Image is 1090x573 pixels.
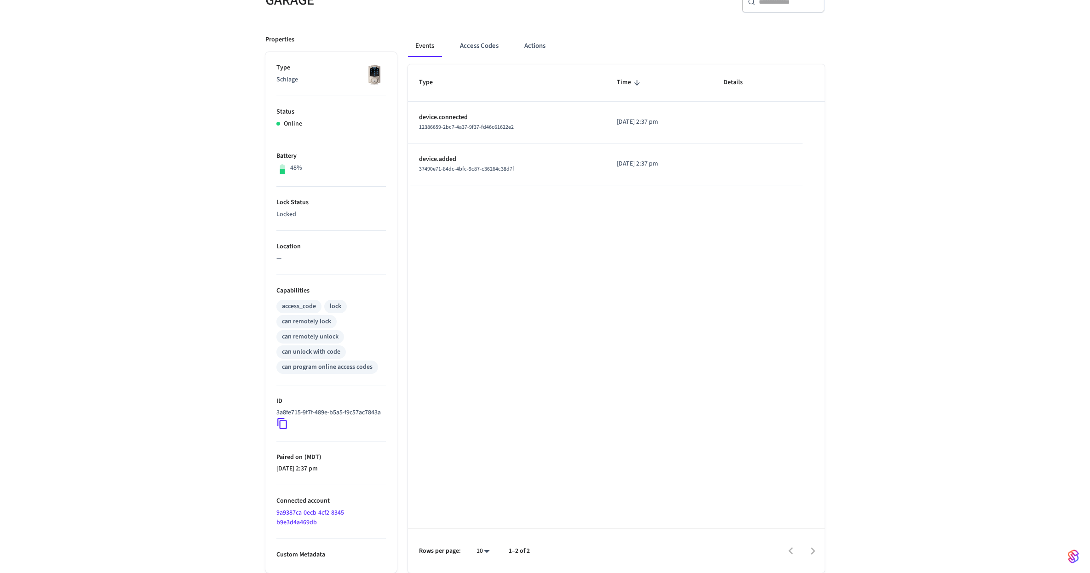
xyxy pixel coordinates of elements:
p: device.connected [419,113,595,122]
p: Type [276,63,386,73]
p: Capabilities [276,286,386,296]
p: [DATE] 2:37 pm [617,159,702,169]
a: 9a9387ca-0ecb-4cf2-8345-b9e3d4a469db [276,508,346,527]
p: Locked [276,210,386,219]
span: ( MDT ) [303,453,321,462]
span: Type [419,75,445,90]
button: Access Codes [453,35,506,57]
button: Actions [517,35,553,57]
div: can remotely lock [282,317,331,327]
div: ant example [408,35,825,57]
p: — [276,254,386,264]
div: 10 [472,544,494,558]
p: Rows per page: [419,546,461,556]
p: device.added [419,155,595,164]
div: can program online access codes [282,362,373,372]
p: 1–2 of 2 [509,546,530,556]
p: Status [276,107,386,117]
img: SeamLogoGradient.69752ec5.svg [1068,549,1079,564]
p: 3a8fe715-9f7f-489e-b5a5-f9c57ac7843a [276,408,381,418]
span: 12386659-2bc7-4a37-9f37-fd46c61622e2 [419,123,514,131]
div: lock [330,302,341,311]
span: Details [723,75,755,90]
p: Location [276,242,386,252]
p: Lock Status [276,198,386,207]
p: Connected account [276,496,386,506]
p: Online [284,119,302,129]
p: Battery [276,151,386,161]
p: Schlage [276,75,386,85]
table: sticky table [408,64,825,185]
div: can remotely unlock [282,332,338,342]
div: access_code [282,302,316,311]
span: 37490e71-84dc-4bfc-9c87-c36264c38d7f [419,165,514,173]
p: ID [276,396,386,406]
p: Paired on [276,453,386,462]
p: Custom Metadata [276,550,386,560]
span: Time [617,75,643,90]
p: 48% [290,163,302,173]
button: Events [408,35,442,57]
p: [DATE] 2:37 pm [276,464,386,474]
p: [DATE] 2:37 pm [617,117,702,127]
p: Properties [265,35,294,45]
div: can unlock with code [282,347,340,357]
img: Schlage Sense Smart Deadbolt with Camelot Trim, Front [363,63,386,86]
